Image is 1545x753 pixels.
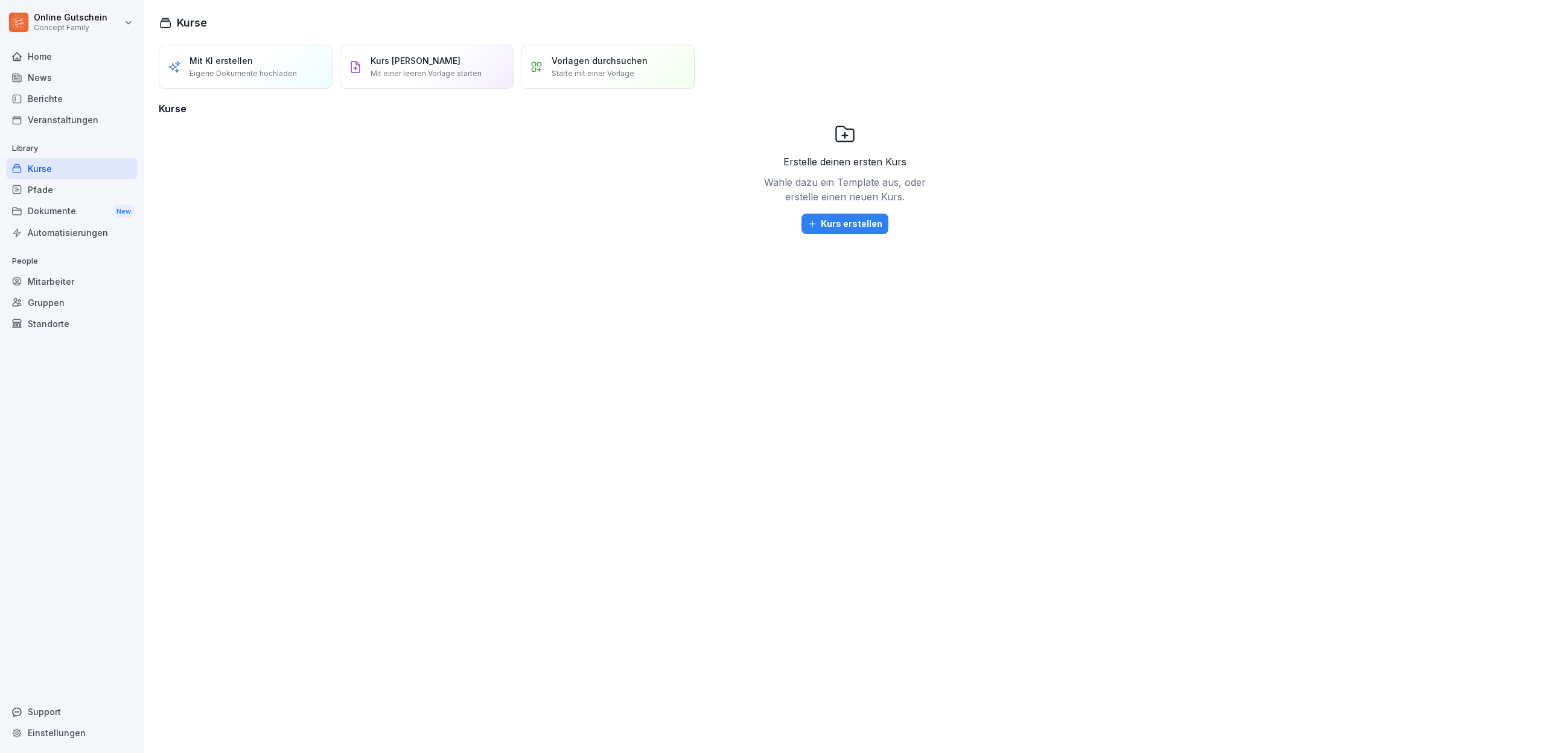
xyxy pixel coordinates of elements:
[177,14,207,31] h1: Kurse
[6,271,138,292] a: Mitarbeiter
[371,68,482,79] p: Mit einer leeren Vorlage starten
[190,54,253,67] p: Mit KI erstellen
[34,13,107,23] p: Online Gutschein
[760,175,929,204] p: Wähle dazu ein Template aus, oder erstelle einen neuen Kurs.
[552,54,648,67] p: Vorlagen durchsuchen
[6,200,138,223] a: DokumenteNew
[6,722,138,743] a: Einstellungen
[6,200,138,223] div: Dokumente
[113,205,134,218] div: New
[6,292,138,313] a: Gruppen
[6,313,138,334] a: Standorte
[6,179,138,200] a: Pfade
[6,158,138,179] a: Kurse
[371,54,460,67] p: Kurs [PERSON_NAME]
[801,214,888,234] button: Kurs erstellen
[190,68,297,79] p: Eigene Dokumente hochladen
[6,252,138,271] p: People
[6,701,138,722] div: Support
[552,68,634,79] p: Starte mit einer Vorlage
[6,109,138,130] a: Veranstaltungen
[6,67,138,88] a: News
[6,222,138,243] a: Automatisierungen
[783,154,906,169] p: Erstelle deinen ersten Kurs
[159,101,1531,116] h3: Kurse
[6,139,138,158] p: Library
[6,88,138,109] a: Berichte
[6,46,138,67] a: Home
[34,24,107,32] p: Concept Family
[808,217,882,230] div: Kurs erstellen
